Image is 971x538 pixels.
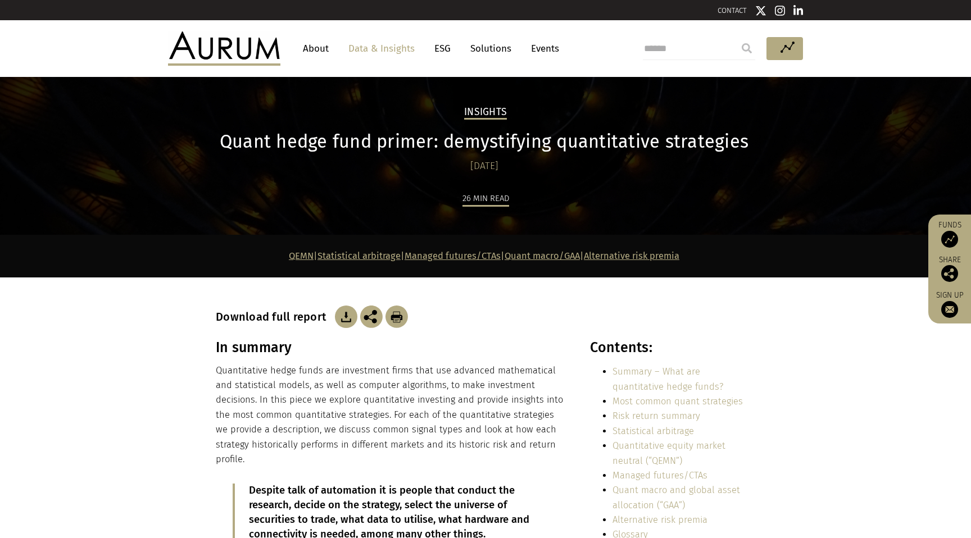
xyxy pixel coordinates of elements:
[584,250,679,261] a: Alternative risk premia
[736,37,758,60] input: Submit
[612,411,700,421] a: Risk return summary
[793,5,804,16] img: Linkedin icon
[612,485,740,510] a: Quant macro and global asset allocation (“GAA”)
[405,250,501,261] a: Managed futures/CTAs
[289,250,314,261] a: QEMN
[385,306,408,328] img: Download Article
[317,250,401,261] a: Statistical arbitrage
[216,158,752,174] div: [DATE]
[525,38,559,59] a: Events
[464,106,507,120] h2: Insights
[360,306,383,328] img: Share this post
[168,31,280,65] img: Aurum
[462,192,509,207] div: 26 min read
[216,339,565,356] h3: In summary
[718,6,747,15] a: CONTACT
[612,470,707,481] a: Managed futures/CTAs
[429,38,456,59] a: ESG
[297,38,334,59] a: About
[343,38,420,59] a: Data & Insights
[590,339,752,356] h3: Contents:
[612,426,694,436] a: Statistical arbitrage
[505,250,580,261] a: Quant macro/GAA
[934,256,965,282] div: Share
[941,265,958,282] img: Share this post
[934,220,965,248] a: Funds
[335,306,357,328] img: Download Article
[934,290,965,318] a: Sign up
[216,363,565,467] p: Quantitative hedge funds are investment firms that use advanced mathematical and statistical mode...
[216,310,332,323] h3: Download full report
[941,231,958,248] img: Access Funds
[465,38,517,59] a: Solutions
[612,366,723,391] a: Summary – What are quantitative hedge funds?
[612,440,725,466] a: Quantitative equity market neutral (“QEMN”)
[941,301,958,318] img: Sign up to our newsletter
[755,5,766,16] img: Twitter icon
[612,514,707,525] a: Alternative risk premia
[216,131,752,153] h1: Quant hedge fund primer: demystifying quantitative strategies
[289,250,679,261] strong: | | | |
[775,5,785,16] img: Instagram icon
[612,396,743,407] a: Most common quant strategies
